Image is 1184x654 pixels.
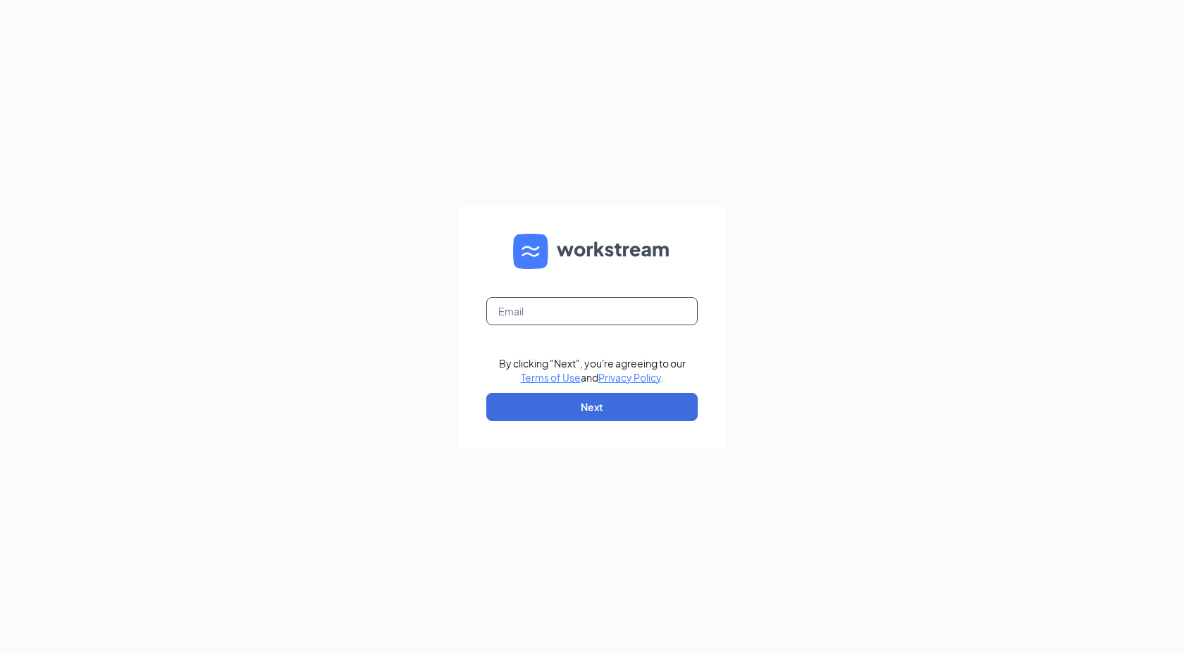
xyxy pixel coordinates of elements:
[513,234,671,269] img: WS logo and Workstream text
[486,297,698,325] input: Email
[521,371,581,384] a: Terms of Use
[598,371,661,384] a: Privacy Policy
[486,393,698,421] button: Next
[499,356,686,384] div: By clicking "Next", you're agreeing to our and .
